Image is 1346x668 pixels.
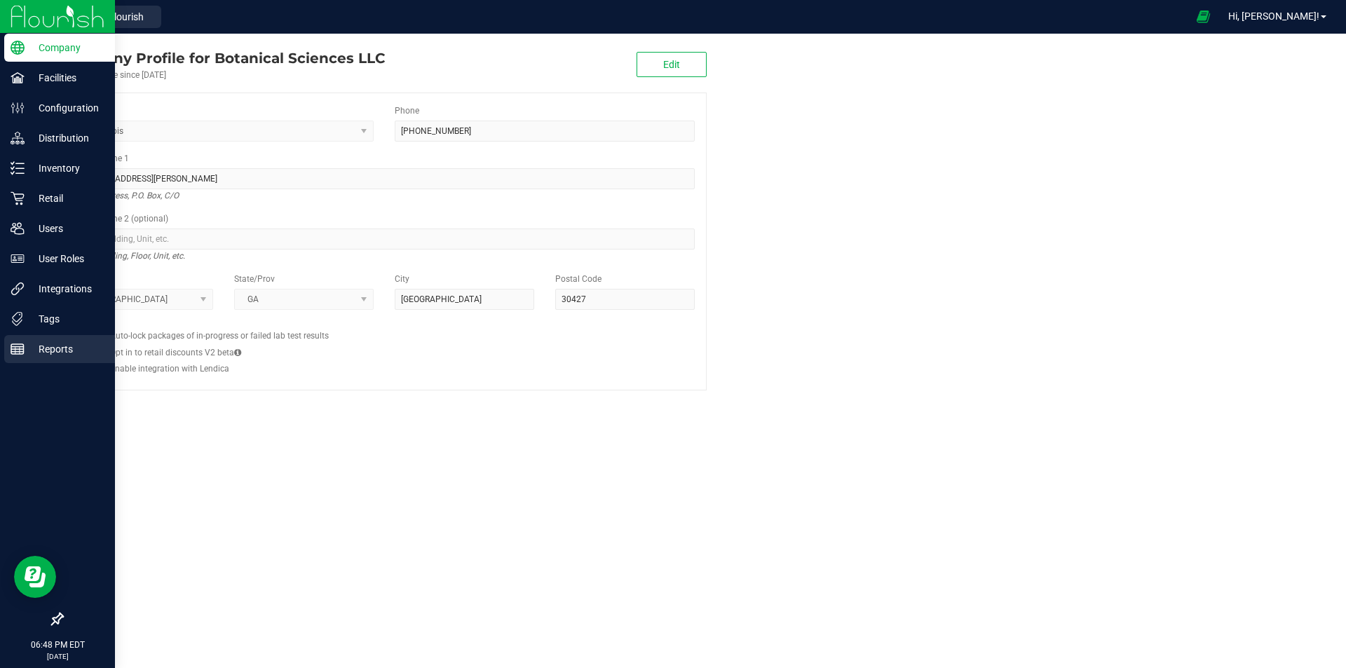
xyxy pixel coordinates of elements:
i: Street address, P.O. Box, C/O [74,187,179,204]
label: Postal Code [555,273,601,285]
label: City [395,273,409,285]
inline-svg: Configuration [11,101,25,115]
input: (123) 456-7890 [395,121,695,142]
p: Retail [25,190,109,207]
inline-svg: Tags [11,312,25,326]
input: City [395,289,534,310]
p: Tags [25,311,109,327]
inline-svg: Integrations [11,282,25,296]
inline-svg: Reports [11,342,25,356]
div: Account active since [DATE] [62,69,385,81]
h2: Configs [74,320,695,329]
span: Hi, [PERSON_NAME]! [1228,11,1319,22]
p: Configuration [25,100,109,116]
label: State/Prov [234,273,275,285]
inline-svg: Retail [11,191,25,205]
input: Postal Code [555,289,695,310]
span: Edit [663,59,680,70]
label: Address Line 2 (optional) [74,212,168,225]
inline-svg: Facilities [11,71,25,85]
label: Phone [395,104,419,117]
input: Address [74,168,695,189]
p: Facilities [25,69,109,86]
p: [DATE] [6,651,109,662]
p: User Roles [25,250,109,267]
inline-svg: User Roles [11,252,25,266]
iframe: Resource center [14,556,56,598]
p: Users [25,220,109,237]
label: Auto-lock packages of in-progress or failed lab test results [110,329,329,342]
inline-svg: Users [11,221,25,236]
p: Inventory [25,160,109,177]
label: Enable integration with Lendica [110,362,229,375]
p: Reports [25,341,109,357]
label: Opt in to retail discounts V2 beta [110,346,241,359]
div: Botanical Sciences LLC [62,48,385,69]
p: Distribution [25,130,109,146]
button: Edit [637,52,707,77]
p: Company [25,39,109,56]
p: Integrations [25,280,109,297]
span: Open Ecommerce Menu [1188,3,1219,30]
inline-svg: Distribution [11,131,25,145]
input: Suite, Building, Unit, etc. [74,229,695,250]
inline-svg: Inventory [11,161,25,175]
i: Suite, Building, Floor, Unit, etc. [74,247,185,264]
inline-svg: Company [11,41,25,55]
p: 06:48 PM EDT [6,639,109,651]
